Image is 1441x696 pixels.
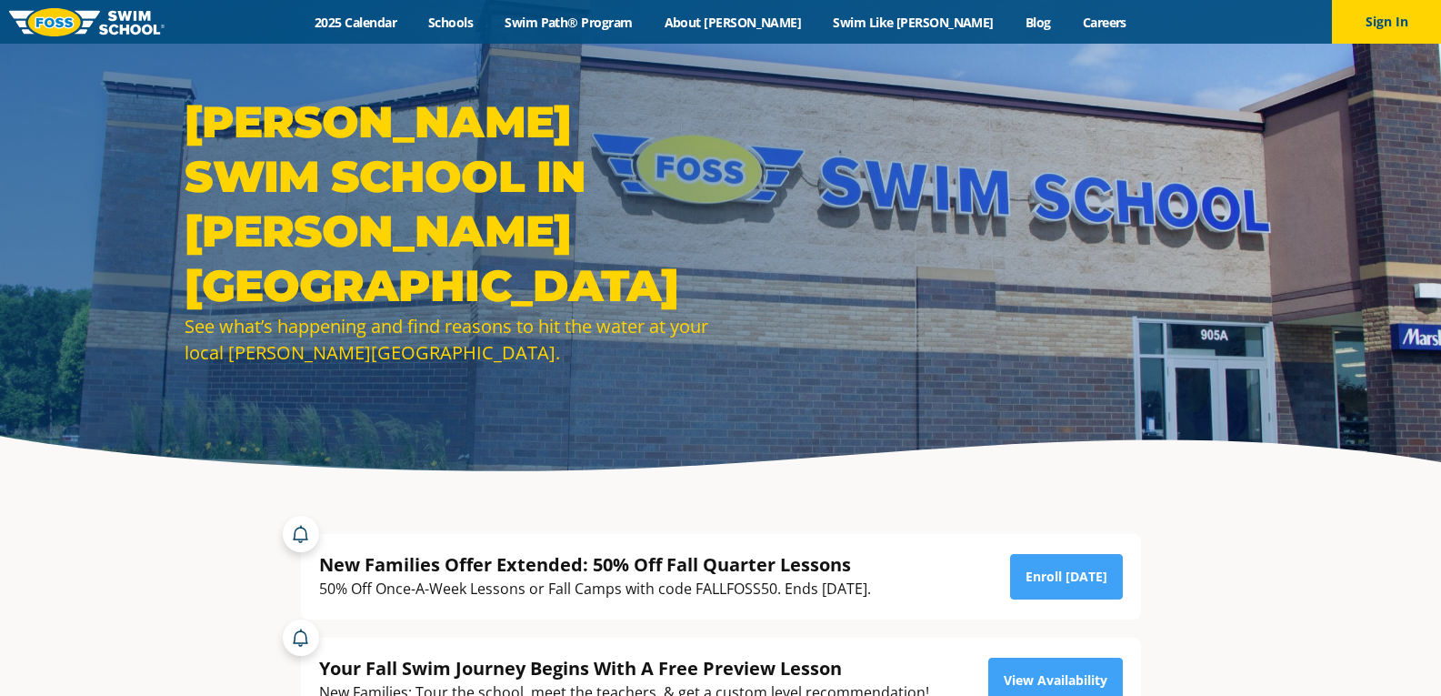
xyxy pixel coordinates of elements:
a: Swim Path® Program [489,14,648,31]
a: About [PERSON_NAME] [648,14,817,31]
a: Careers [1066,14,1142,31]
a: Swim Like [PERSON_NAME] [817,14,1010,31]
a: Schools [413,14,489,31]
a: Enroll [DATE] [1010,554,1123,600]
a: Blog [1009,14,1066,31]
img: FOSS Swim School Logo [9,8,165,36]
div: Your Fall Swim Journey Begins With A Free Preview Lesson [319,656,929,681]
div: New Families Offer Extended: 50% Off Fall Quarter Lessons [319,552,871,577]
div: 50% Off Once-A-Week Lessons or Fall Camps with code FALLFOSS50. Ends [DATE]. [319,577,871,601]
a: 2025 Calendar [299,14,413,31]
div: See what’s happening and find reasons to hit the water at your local [PERSON_NAME][GEOGRAPHIC_DATA]. [185,313,712,366]
h1: [PERSON_NAME] Swim School in [PERSON_NAME][GEOGRAPHIC_DATA] [185,95,712,313]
